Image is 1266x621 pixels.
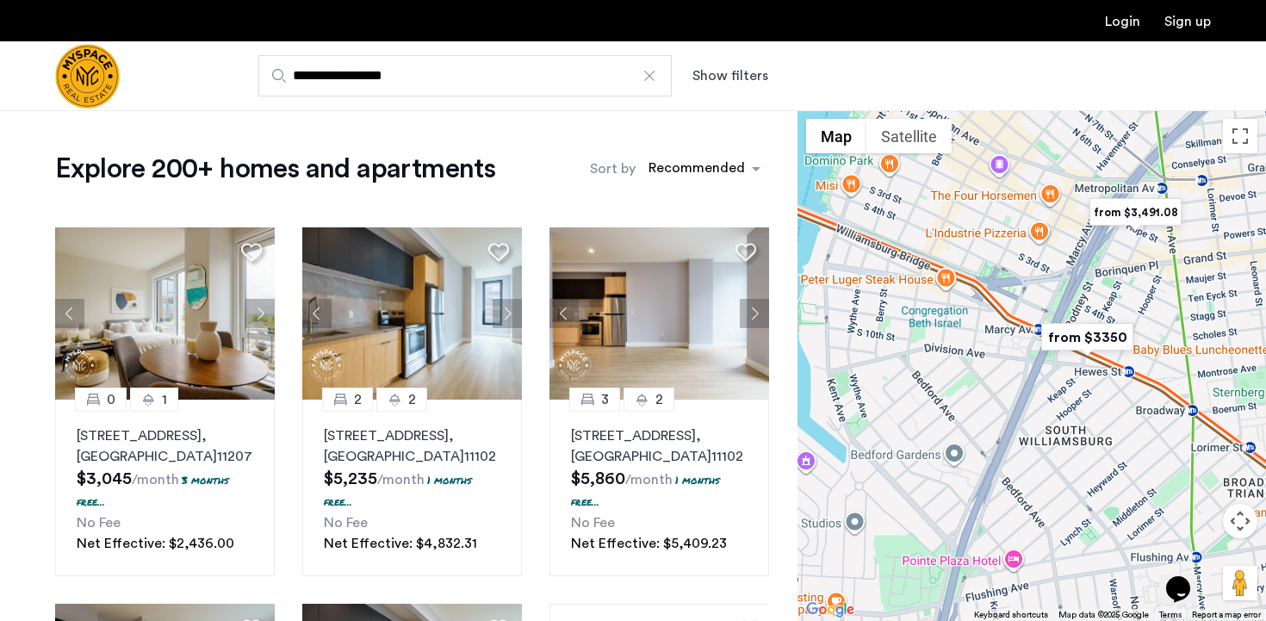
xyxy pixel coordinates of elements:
[55,152,495,186] h1: Explore 200+ homes and apartments
[601,389,609,410] span: 3
[655,389,663,410] span: 2
[493,299,522,328] button: Next apartment
[55,44,120,109] a: Cazamio Logo
[107,389,115,410] span: 0
[132,473,179,487] sub: /month
[1034,318,1140,357] div: from $3350
[354,389,362,410] span: 2
[571,516,615,530] span: No Fee
[866,119,952,153] button: Show satellite imagery
[302,227,523,400] img: 1997_638519968035243270.png
[549,400,769,576] a: 32[STREET_ADDRESS], [GEOGRAPHIC_DATA]111021 months free...No FeeNet Effective: $5,409.23
[324,537,477,550] span: Net Effective: $4,832.31
[1223,504,1257,538] button: Map camera controls
[77,425,253,467] p: [STREET_ADDRESS] 11207
[1223,566,1257,600] button: Drag Pegman onto the map to open Street View
[1192,609,1261,621] a: Report a map error
[646,158,745,183] div: Recommended
[974,609,1048,621] button: Keyboard shortcuts
[625,473,673,487] sub: /month
[162,389,167,410] span: 1
[55,44,120,109] img: logo
[408,389,416,410] span: 2
[77,537,234,550] span: Net Effective: $2,436.00
[324,425,500,467] p: [STREET_ADDRESS] 11102
[1083,193,1188,232] div: from $3,491.08
[590,158,636,179] label: Sort by
[571,470,625,487] span: $5,860
[571,425,748,467] p: [STREET_ADDRESS] 11102
[324,516,368,530] span: No Fee
[640,153,769,184] ng-select: sort-apartment
[1105,15,1140,28] a: Login
[1159,552,1214,604] iframe: chat widget
[1058,611,1149,619] span: Map data ©2025 Google
[55,400,275,576] a: 01[STREET_ADDRESS], [GEOGRAPHIC_DATA]112073 months free...No FeeNet Effective: $2,436.00
[549,299,579,328] button: Previous apartment
[802,599,859,621] img: Google
[806,119,866,153] button: Show street map
[245,299,275,328] button: Next apartment
[1159,609,1182,621] a: Terms (opens in new tab)
[571,537,727,550] span: Net Effective: $5,409.23
[740,299,769,328] button: Next apartment
[302,400,522,576] a: 22[STREET_ADDRESS], [GEOGRAPHIC_DATA]111021 months free...No FeeNet Effective: $4,832.31
[77,516,121,530] span: No Fee
[692,65,768,86] button: Show or hide filters
[77,470,132,487] span: $3,045
[55,227,276,400] img: 1997_638519001096654587.png
[302,299,332,328] button: Previous apartment
[802,599,859,621] a: Open this area in Google Maps (opens a new window)
[55,299,84,328] button: Previous apartment
[324,470,377,487] span: $5,235
[549,227,770,400] img: 1997_638519968069068022.png
[258,55,672,96] input: Apartment Search
[377,473,425,487] sub: /month
[1164,15,1211,28] a: Registration
[1223,119,1257,153] button: Toggle fullscreen view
